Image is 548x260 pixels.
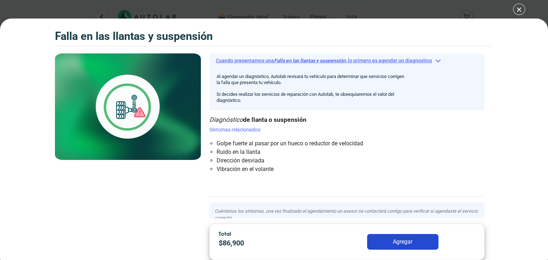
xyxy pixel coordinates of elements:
[217,91,404,103] p: Si decides realizar los servicios de reparación con Autolab, te obsequiaremos el valor del diagnó...
[243,116,306,123] span: de llanta o suspensión
[217,73,404,85] p: Al agendar un diagnóstico, Autolab revisará tu vehículo para determinar que servicios corrigen la...
[219,238,319,249] p: $ 86,900
[209,116,243,123] span: Diagnóstico
[367,234,438,250] button: Agregar
[55,30,213,43] h3: Falla en las llantas y suspensión
[217,165,431,173] li: Vibración en el volante
[217,148,431,156] li: Ruido en la llanta
[209,126,484,134] p: Síntomas relacionados:
[217,139,431,148] li: Golpe fuerte al pasar por un hueco o reductor de velocidad
[219,230,231,237] span: Total
[209,55,484,66] button: Cuando presentamos unaFalla en las llantas y suspensión, lo primero es agendar un diagnostico
[217,156,431,165] li: Dirección desviada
